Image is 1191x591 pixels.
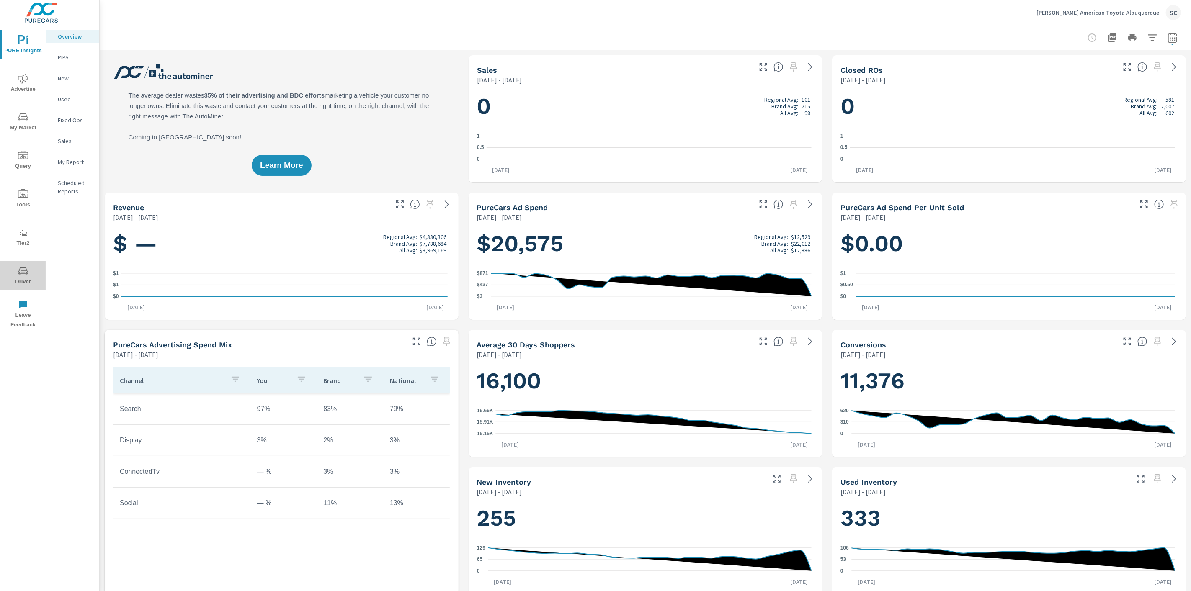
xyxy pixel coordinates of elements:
[477,156,480,162] text: 0
[58,74,93,82] p: New
[113,430,250,451] td: Display
[383,493,450,514] td: 13%
[804,472,817,486] a: See more details in report
[58,179,93,195] p: Scheduled Reports
[773,199,784,209] span: Total cost of media for all PureCars channels for the selected dealership group over the selected...
[1134,472,1147,486] button: Make Fullscreen
[840,282,853,288] text: $0.50
[420,234,447,240] p: $4,330,306
[58,158,93,166] p: My Report
[250,398,317,419] td: 97%
[477,229,814,258] h1: $20,575
[1148,578,1178,586] p: [DATE]
[754,234,788,240] p: Regional Avg:
[1165,110,1174,116] p: 602
[764,96,798,103] p: Regional Avg:
[58,116,93,124] p: Fixed Ops
[317,461,383,482] td: 3%
[383,398,450,419] td: 79%
[113,398,250,419] td: Search
[840,293,846,299] text: $0
[840,367,1178,395] h1: 11,376
[113,229,450,258] h1: $ —
[477,340,575,349] h5: Average 30 Days Shoppers
[784,303,814,311] p: [DATE]
[260,162,303,169] span: Learn More
[840,504,1178,532] h1: 333
[791,240,810,247] p: $22,012
[383,430,450,451] td: 3%
[113,203,144,212] h5: Revenue
[477,568,480,574] text: 0
[488,578,517,586] p: [DATE]
[317,493,383,514] td: 11%
[250,493,317,514] td: — %
[317,398,383,419] td: 83%
[477,431,493,437] text: 15.15K
[850,166,879,174] p: [DATE]
[3,35,43,56] span: PURE Insights
[840,212,886,222] p: [DATE] - [DATE]
[440,198,454,211] a: See more details in report
[113,340,232,349] h5: PureCars Advertising Spend Mix
[3,74,43,94] span: Advertise
[802,96,810,103] p: 101
[477,203,548,212] h5: PureCars Ad Spend
[787,60,800,74] span: Select a preset date range to save this widget
[1165,96,1174,103] p: 581
[487,166,516,174] p: [DATE]
[121,303,151,311] p: [DATE]
[477,75,522,85] p: [DATE] - [DATE]
[840,349,886,360] p: [DATE] - [DATE]
[440,335,454,348] span: Select a preset date range to save this widget
[1166,5,1181,20] div: SC
[1104,29,1121,46] button: "Export Report to PDF"
[840,408,849,414] text: 620
[477,66,497,75] h5: Sales
[784,440,814,449] p: [DATE]
[1124,29,1141,46] button: Print Report
[3,189,43,210] span: Tools
[840,431,843,437] text: 0
[1164,29,1181,46] button: Select Date Range
[802,103,810,110] p: 215
[852,440,881,449] p: [DATE]
[1131,103,1158,110] p: Brand Avg:
[840,419,849,425] text: 310
[477,367,814,395] h1: 16,100
[1148,440,1178,449] p: [DATE]
[477,487,522,497] p: [DATE] - [DATE]
[1124,96,1158,103] p: Regional Avg:
[113,461,250,482] td: ConnectedTv
[46,135,99,147] div: Sales
[780,110,798,116] p: All Avg:
[787,198,800,211] span: Select a preset date range to save this widget
[46,93,99,105] div: Used
[46,72,99,85] div: New
[1161,103,1174,110] p: 2,007
[390,240,417,247] p: Brand Avg:
[317,430,383,451] td: 2%
[113,282,119,288] text: $1
[250,461,317,482] td: — %
[58,53,93,62] p: PIPA
[113,270,119,276] text: $1
[787,472,800,486] span: Select a preset date range to save this widget
[1168,335,1181,348] a: See more details in report
[423,198,437,211] span: Select a preset date range to save this widget
[477,212,522,222] p: [DATE] - [DATE]
[1168,198,1181,211] span: Select a preset date range to save this widget
[410,335,423,348] button: Make Fullscreen
[1148,303,1178,311] p: [DATE]
[840,340,886,349] h5: Conversions
[840,203,964,212] h5: PureCars Ad Spend Per Unit Sold
[804,335,817,348] a: See more details in report
[840,145,848,151] text: 0.5
[840,487,886,497] p: [DATE] - [DATE]
[1151,335,1164,348] span: Select a preset date range to save this widget
[1121,335,1134,348] button: Make Fullscreen
[771,103,798,110] p: Brand Avg:
[784,578,814,586] p: [DATE]
[791,234,810,240] p: $12,529
[390,376,423,385] p: National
